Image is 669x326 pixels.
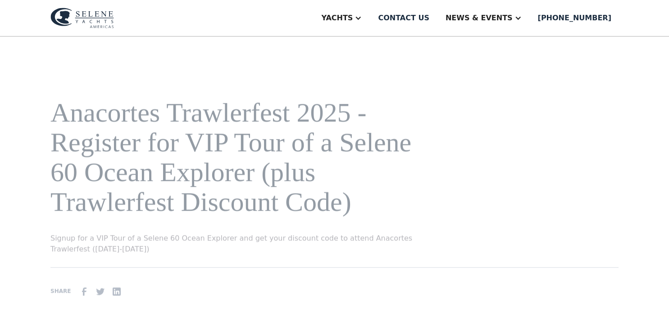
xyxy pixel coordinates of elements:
h1: Anacortes Trawlerfest 2025 - Register for VIP Tour of a Selene 60 Ocean Explorer (plus Trawlerfes... [50,98,425,217]
div: News & EVENTS [446,13,513,23]
div: SHARE [50,287,71,295]
div: Yachts [321,13,353,23]
div: Contact us [378,13,429,23]
img: Twitter [95,286,106,297]
img: facebook [79,286,90,297]
img: Linkedin [111,286,122,297]
div: [PHONE_NUMBER] [538,13,611,23]
p: Signup for a VIP Tour of a Selene 60 Ocean Explorer and get your discount code to attend Anacorte... [50,233,425,255]
img: logo [50,8,114,28]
